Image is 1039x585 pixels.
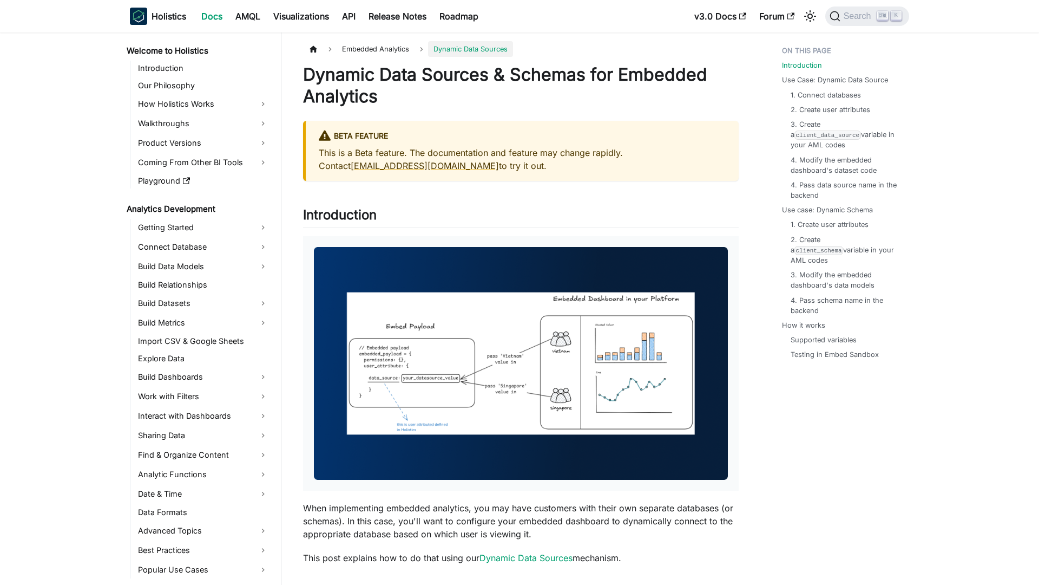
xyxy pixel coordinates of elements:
[135,466,272,483] a: Analytic Functions
[794,131,861,140] code: client_data_source
[135,427,272,444] a: Sharing Data
[135,446,272,464] a: Find & Organize Content
[135,388,272,405] a: Work with Filters
[303,551,739,564] p: This post explains how to do that using our mechanism.
[351,160,499,171] a: [EMAIL_ADDRESS][DOMAIN_NAME]
[801,8,819,25] button: Switch between dark and light mode (currently light mode)
[135,134,272,152] a: Product Versions
[135,314,272,331] a: Build Metrics
[782,205,873,215] a: Use case: Dynamic Schema
[753,8,801,25] a: Forum
[794,246,843,255] code: client_schema
[791,335,857,345] a: Supported variables
[791,105,870,115] a: 2. Create user attributes
[123,201,272,217] a: Analytics Development
[135,219,272,236] a: Getting Started
[135,522,272,539] a: Advanced Topics
[130,8,186,25] a: HolisticsHolistics
[135,505,272,520] a: Data Formats
[825,6,909,26] button: Search (Ctrl+K)
[782,320,825,330] a: How it works
[791,90,861,100] a: 1. Connect databases
[130,8,147,25] img: Holistics
[791,349,879,360] a: Testing in Embed Sandbox
[303,64,739,107] h1: Dynamic Data Sources & Schemas for Embedded Analytics
[135,115,272,132] a: Walkthroughs
[791,180,898,200] a: 4. Pass data source name in the backend
[782,75,888,85] a: Use Case: Dynamic Data Source
[267,8,336,25] a: Visualizations
[791,119,898,151] a: 3. Create aclient_data_sourcevariable in your AML codes
[135,61,272,76] a: Introduction
[135,485,272,503] a: Date & Time
[135,277,272,292] a: Build Relationships
[791,270,898,290] a: 3. Modify the embedded dashboard's data models
[314,247,728,480] img: dynamic data source embed
[135,78,272,93] a: Our Philosophy
[337,41,415,57] span: Embedded Analytics
[791,235,898,266] a: 2. Create aclient_schemavariable in your AML codes
[479,552,573,563] a: Dynamic Data Sources
[336,8,362,25] a: API
[782,60,822,70] a: Introduction
[319,129,726,144] div: BETA FEATURE
[135,542,272,559] a: Best Practices
[135,154,272,171] a: Coming From Other BI Tools
[891,11,902,21] kbd: K
[135,351,272,366] a: Explore Data
[688,8,753,25] a: v3.0 Docs
[303,41,324,57] a: Home page
[840,11,878,21] span: Search
[791,155,898,175] a: 4. Modify the embedded dashboard's dataset code
[123,43,272,58] a: Welcome to Holistics
[362,8,433,25] a: Release Notes
[135,368,272,386] a: Build Dashboards
[791,219,869,230] a: 1. Create user attributes
[428,41,513,57] span: Dynamic Data Sources
[135,295,272,312] a: Build Datasets
[135,95,272,113] a: How Holistics Works
[135,561,272,578] a: Popular Use Cases
[119,32,281,585] nav: Docs sidebar
[152,10,186,23] b: Holistics
[135,334,272,349] a: Import CSV & Google Sheets
[195,8,229,25] a: Docs
[135,407,272,425] a: Interact with Dashboards
[791,295,898,316] a: 4. Pass schema name in the backend
[135,173,272,188] a: Playground
[303,207,739,227] h2: Introduction
[433,8,485,25] a: Roadmap
[319,146,726,172] p: This is a Beta feature. The documentation and feature may change rapidly. Contact to try it out.
[135,238,272,256] a: Connect Database
[303,41,739,57] nav: Breadcrumbs
[135,258,272,275] a: Build Data Models
[303,502,739,541] p: When implementing embedded analytics, you may have customers with their own separate databases (o...
[229,8,267,25] a: AMQL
